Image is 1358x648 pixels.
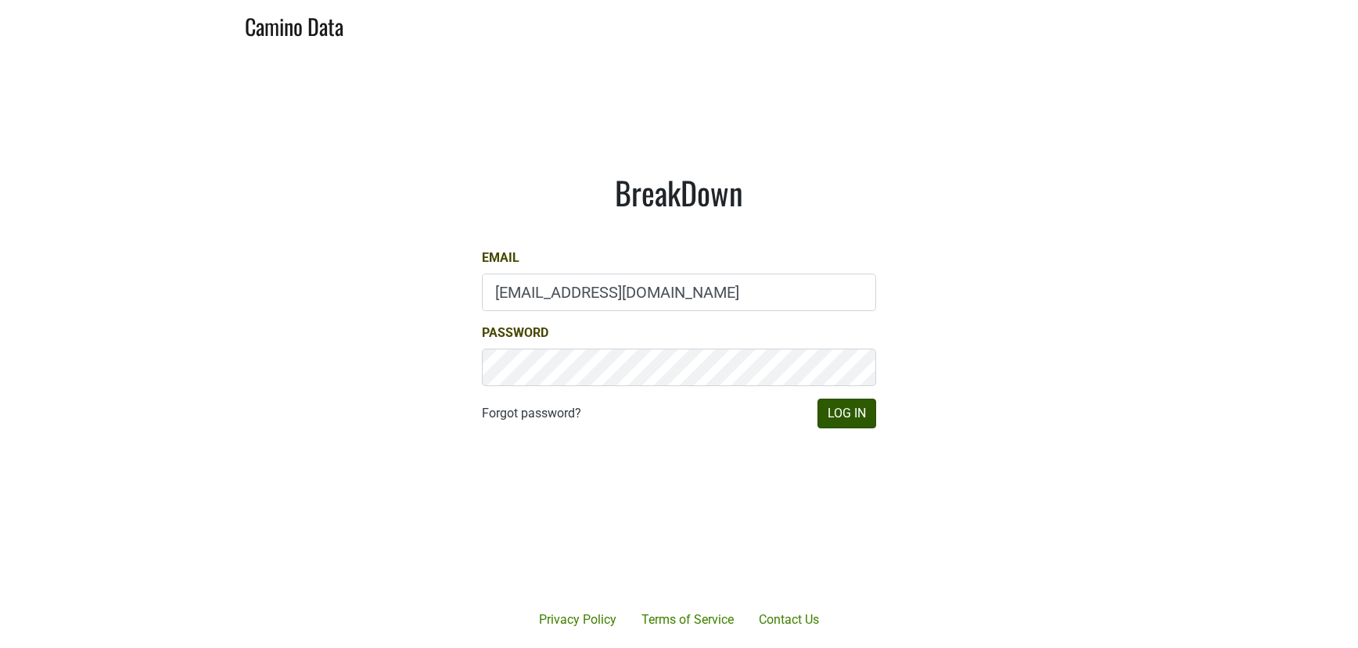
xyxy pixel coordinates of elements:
[817,399,876,428] button: Log In
[482,174,876,211] h1: BreakDown
[746,604,832,635] a: Contact Us
[245,6,343,43] a: Camino Data
[482,249,519,267] label: Email
[526,604,629,635] a: Privacy Policy
[482,324,548,342] label: Password
[629,604,746,635] a: Terms of Service
[482,404,581,423] a: Forgot password?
